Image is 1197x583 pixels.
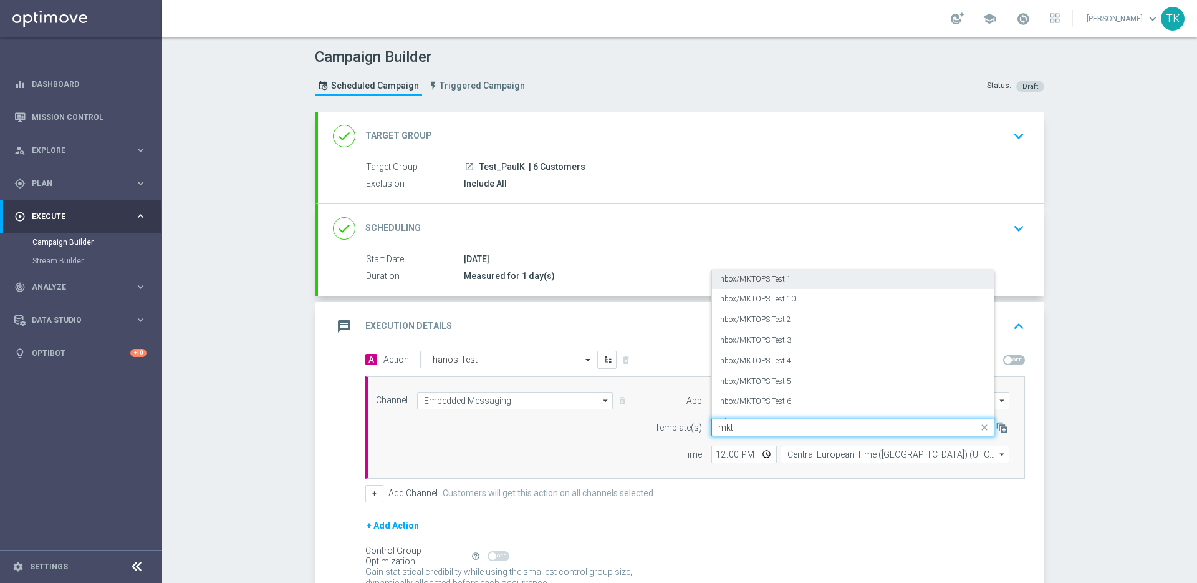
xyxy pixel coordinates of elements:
div: Campaign Builder [32,233,161,252]
label: Start Date [366,254,464,265]
span: Scheduled Campaign [331,81,419,91]
label: Action [383,355,409,365]
input: Select time zone [781,446,1009,463]
a: Campaign Builder [32,237,130,247]
button: + Add Action [365,518,420,534]
a: Triggered Campaign [425,76,528,96]
a: Settings [30,563,68,571]
span: school [983,12,996,26]
i: arrow_drop_down [996,393,1009,409]
button: keyboard_arrow_down [1008,217,1029,240]
i: keyboard_arrow_right [135,210,147,222]
colored-tag: Draft [1016,81,1044,91]
i: help_outline [471,552,480,561]
div: Dashboard [14,67,147,100]
div: Inbox/MKTOPS Test 1 [718,269,988,290]
i: person_search [14,145,26,156]
i: done [333,217,355,240]
i: arrow_drop_down [600,393,612,409]
span: A [365,354,377,365]
i: keyboard_arrow_down [1009,219,1028,238]
label: Inbox/MKTOPS Test 10 [718,294,796,305]
input: Select channel [417,392,613,409]
div: done Target Group keyboard_arrow_down [333,124,1029,148]
a: Mission Control [32,100,147,134]
a: Optibot [32,336,130,370]
i: track_changes [14,282,26,293]
i: settings [12,561,24,572]
ng-select: Thanos-Test [420,351,598,368]
div: Inbox/MKTOPS Test 2 [718,310,988,330]
label: Customers will get this action on all channels selected. [443,488,655,499]
i: done [333,125,355,147]
label: Inbox/MKTOPS Test 4 [718,356,791,366]
div: lightbulb Optibot +10 [14,348,147,358]
div: Measured for 1 day(s) [464,270,1020,282]
label: Channel [376,395,408,406]
a: Stream Builder [32,256,130,266]
button: Mission Control [14,112,147,122]
span: keyboard_arrow_down [1146,12,1160,26]
div: Status: [987,81,1011,92]
h2: Target Group [365,130,432,142]
span: Explore [32,147,135,154]
div: TK [1161,7,1185,31]
button: track_changes Analyze keyboard_arrow_right [14,282,147,292]
button: person_search Explore keyboard_arrow_right [14,145,147,155]
label: Inbox/MKTOPS Test 6 [718,396,791,407]
button: equalizer Dashboard [14,79,147,89]
div: Stream Builder [32,252,161,270]
a: Dashboard [32,67,147,100]
button: play_circle_outline Execute keyboard_arrow_right [14,212,147,222]
label: App [686,396,702,406]
span: | 6 Customers [529,162,585,173]
label: Inbox/MKTOPS Test 5 [718,376,791,387]
a: [PERSON_NAME]keyboard_arrow_down [1085,9,1161,28]
button: gps_fixed Plan keyboard_arrow_right [14,179,147,189]
div: message Execution Details keyboard_arrow_up [333,315,1029,338]
i: keyboard_arrow_right [135,314,147,326]
button: Data Studio keyboard_arrow_right [14,315,147,325]
label: Inbox/MKTOPS Test 2 [718,315,791,325]
div: +10 [130,349,147,357]
div: Optibot [14,336,147,370]
i: keyboard_arrow_right [135,177,147,189]
i: message [333,315,355,338]
label: Target Group [366,162,464,173]
div: Control Group Optimization [365,546,470,567]
label: Inbox/MKTOPS Test 7 [718,417,791,428]
div: done Scheduling keyboard_arrow_down [333,217,1029,240]
button: keyboard_arrow_down [1008,124,1029,148]
span: Test_PaulK [479,162,525,173]
span: Execute [32,213,135,220]
button: + [365,485,383,502]
a: Scheduled Campaign [315,76,422,96]
i: lightbulb [14,348,26,359]
span: Triggered Campaign [440,81,525,91]
div: Inbox/MKTOPS Test 7 [718,412,988,433]
h2: Execution Details [365,320,452,332]
label: Add Channel [388,488,438,499]
div: [DATE] [464,253,1020,265]
button: keyboard_arrow_up [1008,315,1029,338]
span: Data Studio [32,316,135,324]
label: Exclusion [366,179,464,190]
i: keyboard_arrow_right [135,281,147,293]
i: arrow_drop_down [996,446,1009,463]
h1: Campaign Builder [315,48,531,66]
div: Data Studio [14,315,135,326]
div: Inbox/MKTOPS Test 10 [718,289,988,310]
div: Include All [464,177,1020,190]
div: Inbox/MKTOPS Test 4 [718,351,988,371]
label: Duration [366,271,464,282]
i: keyboard_arrow_up [1009,317,1028,336]
label: Inbox/MKTOPS Test 1 [718,274,791,285]
h2: Scheduling [365,222,421,234]
span: Plan [32,180,135,187]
